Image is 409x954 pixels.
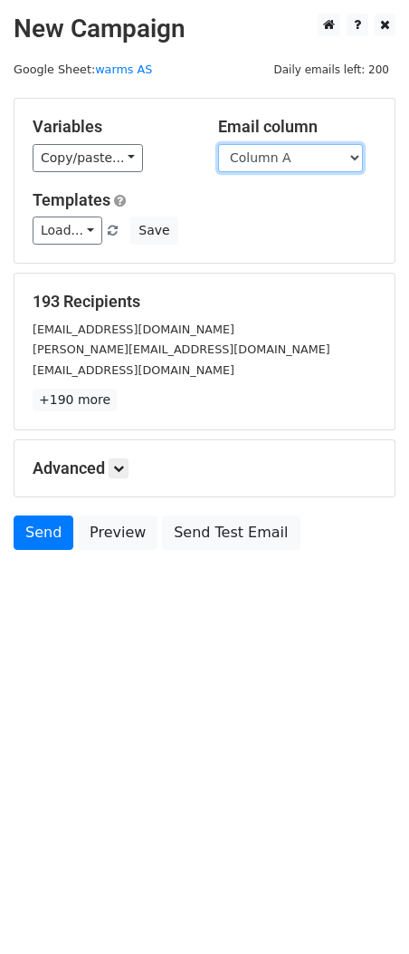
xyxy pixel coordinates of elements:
[33,144,143,172] a: Copy/paste...
[33,458,376,478] h5: Advanced
[95,63,152,76] a: warms AS
[78,516,157,550] a: Preview
[267,60,395,80] span: Daily emails left: 200
[267,63,395,76] a: Daily emails left: 200
[14,14,395,44] h2: New Campaign
[33,117,191,137] h5: Variables
[162,516,300,550] a: Send Test Email
[14,516,73,550] a: Send
[33,217,102,245] a: Load...
[33,292,376,312] h5: 193 Recipients
[33,389,117,411] a: +190 more
[33,190,110,209] a: Templates
[218,117,376,137] h5: Email column
[14,63,152,76] small: Google Sheet:
[33,363,234,377] small: [EMAIL_ADDRESS][DOMAIN_NAME]
[33,342,330,356] small: [PERSON_NAME][EMAIL_ADDRESS][DOMAIN_NAME]
[319,867,409,954] iframe: Chat Widget
[33,323,234,336] small: [EMAIL_ADDRESS][DOMAIN_NAME]
[130,217,177,245] button: Save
